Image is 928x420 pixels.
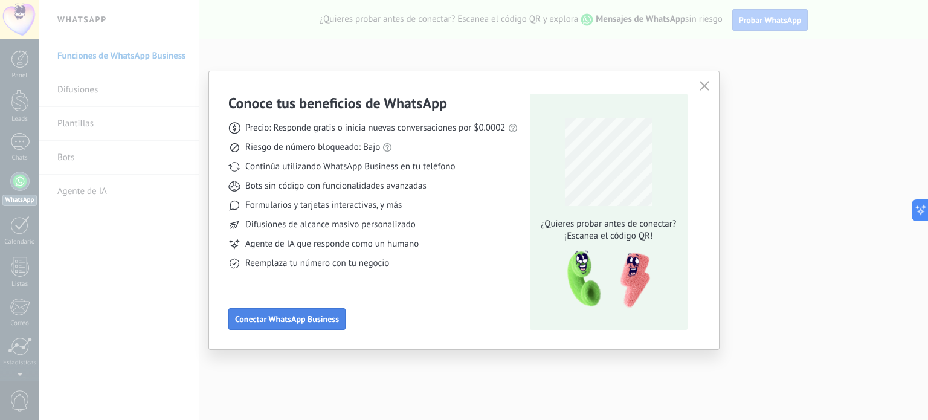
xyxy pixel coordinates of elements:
[228,308,346,330] button: Conectar WhatsApp Business
[245,161,455,173] span: Continúa utilizando WhatsApp Business en tu teléfono
[235,315,339,323] span: Conectar WhatsApp Business
[537,230,680,242] span: ¡Escanea el código QR!
[245,257,389,270] span: Reemplaza tu número con tu negocio
[245,238,419,250] span: Agente de IA que responde como un humano
[245,141,380,153] span: Riesgo de número bloqueado: Bajo
[245,180,427,192] span: Bots sin código con funcionalidades avanzadas
[245,122,506,134] span: Precio: Responde gratis o inicia nuevas conversaciones por $0.0002
[537,218,680,230] span: ¿Quieres probar antes de conectar?
[245,199,402,212] span: Formularios y tarjetas interactivas, y más
[228,94,447,112] h3: Conoce tus beneficios de WhatsApp
[245,219,416,231] span: Difusiones de alcance masivo personalizado
[557,247,652,312] img: qr-pic-1x.png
